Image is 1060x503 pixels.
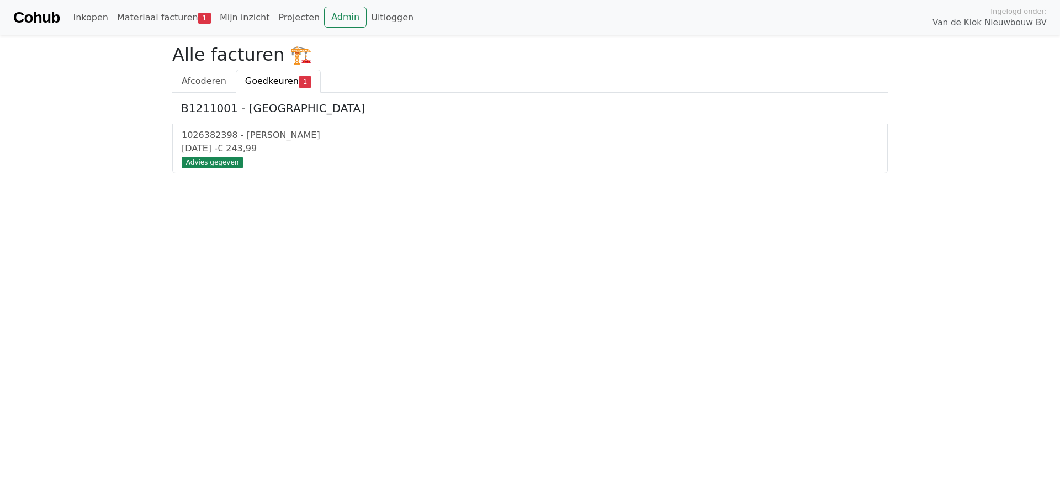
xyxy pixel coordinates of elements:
span: 1 [299,76,311,87]
div: Advies gegeven [182,157,243,168]
span: € 243,99 [218,143,257,153]
a: 1026382398 - [PERSON_NAME][DATE] -€ 243,99 Advies gegeven [182,129,878,167]
span: Ingelogd onder: [990,6,1047,17]
a: Uitloggen [367,7,418,29]
span: Van de Klok Nieuwbouw BV [932,17,1047,29]
a: Projecten [274,7,324,29]
a: Inkopen [68,7,112,29]
span: Goedkeuren [245,76,299,86]
a: Goedkeuren1 [236,70,321,93]
div: 1026382398 - [PERSON_NAME] [182,129,878,142]
h2: Alle facturen 🏗️ [172,44,888,65]
a: Materiaal facturen1 [113,7,215,29]
h5: B1211001 - [GEOGRAPHIC_DATA] [181,102,879,115]
a: Cohub [13,4,60,31]
div: [DATE] - [182,142,878,155]
a: Mijn inzicht [215,7,274,29]
a: Afcoderen [172,70,236,93]
span: Afcoderen [182,76,226,86]
span: 1 [198,13,211,24]
a: Admin [324,7,367,28]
